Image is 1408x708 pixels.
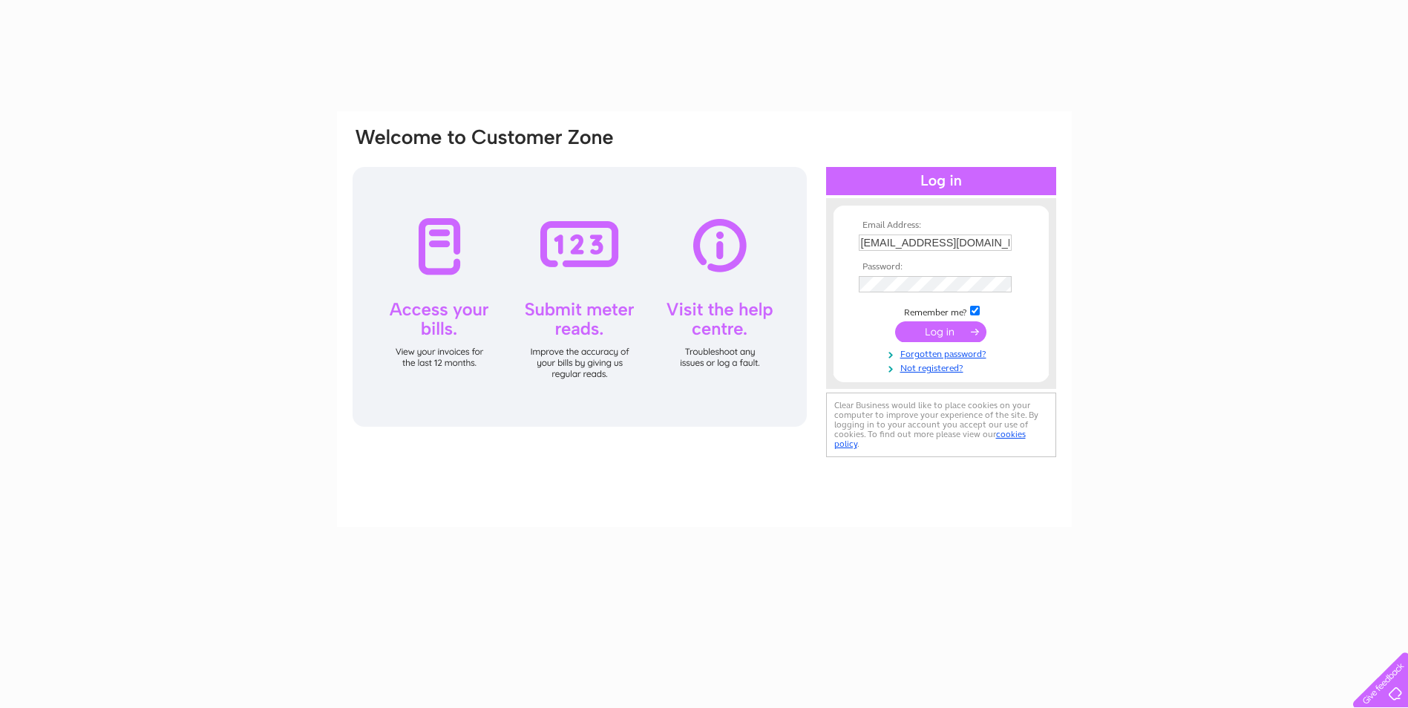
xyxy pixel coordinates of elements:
[834,429,1026,449] a: cookies policy
[859,346,1027,360] a: Forgotten password?
[855,220,1027,231] th: Email Address:
[855,262,1027,272] th: Password:
[855,304,1027,318] td: Remember me?
[826,393,1056,457] div: Clear Business would like to place cookies on your computer to improve your experience of the sit...
[859,360,1027,374] a: Not registered?
[895,321,986,342] input: Submit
